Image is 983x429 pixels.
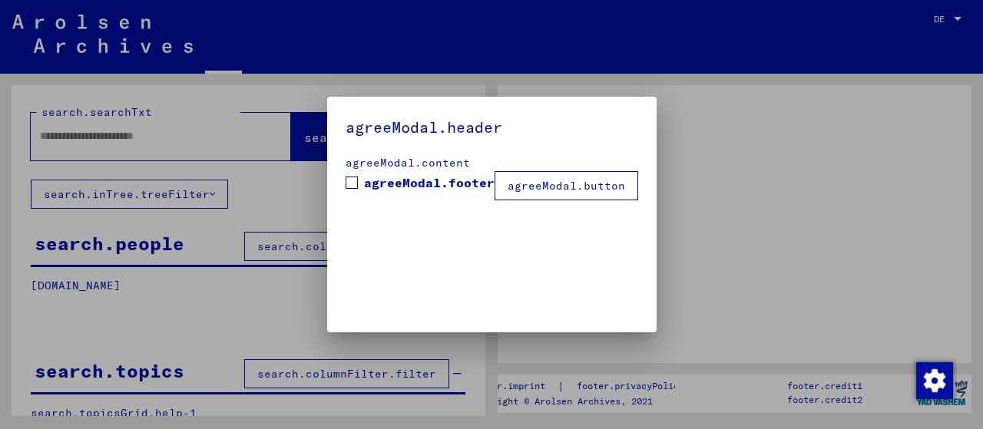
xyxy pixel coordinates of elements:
[916,362,953,399] img: Zustimmung ändern
[364,173,495,192] span: agreeModal.footer
[346,155,638,171] div: agreeModal.content
[346,115,638,140] h5: agreeModal.header
[915,361,952,398] div: Zustimmung ändern
[495,171,638,200] button: agreeModal.button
